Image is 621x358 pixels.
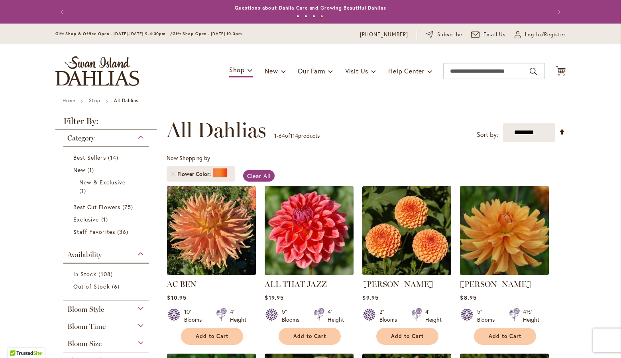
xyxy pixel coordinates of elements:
[230,308,246,324] div: 4' Height
[483,31,506,39] span: Email Us
[79,178,135,195] a: New &amp; Exclusive
[298,67,325,75] span: Our Farm
[460,294,476,301] span: $8.95
[73,203,120,211] span: Best Cut Flowers
[550,4,566,20] button: Next
[362,186,451,275] img: AMBER QUEEN
[391,333,424,340] span: Add to Cart
[73,154,106,161] span: Best Sellers
[360,31,408,39] a: [PHONE_NUMBER]
[345,67,368,75] span: Visit Us
[73,216,99,223] span: Exclusive
[73,166,141,174] a: New
[167,118,266,142] span: All Dahlias
[55,117,157,130] strong: Filter By:
[489,333,521,340] span: Add to Cart
[426,31,462,39] a: Subscribe
[79,186,88,195] span: 1
[122,203,135,211] span: 75
[67,322,106,331] span: Bloom Time
[73,203,141,211] a: Best Cut Flowers
[460,279,531,289] a: [PERSON_NAME]
[388,67,424,75] span: Help Center
[460,186,549,275] img: ANDREW CHARLES
[73,227,141,236] a: Staff Favorites
[167,269,256,277] a: AC BEN
[376,328,438,345] button: Add to Cart
[362,269,451,277] a: AMBER QUEEN
[114,97,138,103] strong: All Dahlias
[112,282,122,291] span: 6
[471,31,506,39] a: Email Us
[474,328,536,345] button: Add to Cart
[73,153,141,162] a: Best Sellers
[171,172,175,176] a: Remove Flower Color Orange/Peach
[89,97,100,103] a: Shop
[117,227,130,236] span: 36
[73,228,115,235] span: Staff Favorites
[87,166,96,174] span: 1
[265,294,283,301] span: $19.95
[279,328,341,345] button: Add to Cart
[173,31,242,36] span: Gift Shop Open - [DATE] 10-3pm
[73,270,141,278] a: In Stock 108
[177,170,213,178] span: Flower Color
[167,154,210,162] span: Now Shopping by
[282,308,304,324] div: 5" Blooms
[265,186,354,275] img: ALL THAT JAZZ
[523,308,539,324] div: 4½' Height
[460,269,549,277] a: ANDREW CHARLES
[290,132,298,139] span: 114
[265,269,354,277] a: ALL THAT JAZZ
[477,308,499,324] div: 5" Blooms
[73,270,96,278] span: In Stock
[67,250,102,259] span: Availability
[265,67,278,75] span: New
[167,294,186,301] span: $10.95
[63,97,75,103] a: Home
[55,31,173,36] span: Gift Shop & Office Open - [DATE]-[DATE] 9-4:30pm /
[55,4,71,20] button: Previous
[229,65,245,74] span: Shop
[243,170,275,182] a: Clear All
[235,5,386,11] a: Questions about Dahlia Care and Growing Beautiful Dahlias
[73,215,141,224] a: Exclusive
[181,328,243,345] button: Add to Cart
[79,178,126,186] span: New & Exclusive
[67,339,102,348] span: Bloom Size
[108,153,120,162] span: 14
[362,279,433,289] a: [PERSON_NAME]
[305,15,307,18] button: 2 of 4
[297,15,299,18] button: 1 of 4
[55,56,139,86] a: store logo
[98,270,114,278] span: 108
[279,132,285,139] span: 64
[247,172,271,180] span: Clear All
[167,279,197,289] a: AC BEN
[67,134,94,142] span: Category
[425,308,442,324] div: 4' Height
[265,279,327,289] a: ALL THAT JAZZ
[196,333,228,340] span: Add to Cart
[293,333,326,340] span: Add to Cart
[320,15,323,18] button: 4 of 4
[67,305,104,314] span: Bloom Style
[312,15,315,18] button: 3 of 4
[274,132,277,139] span: 1
[184,308,206,324] div: 10" Blooms
[6,330,28,352] iframe: Launch Accessibility Center
[73,282,141,291] a: Out of Stock 6
[437,31,462,39] span: Subscribe
[379,308,402,324] div: 2" Blooms
[101,215,110,224] span: 1
[328,308,344,324] div: 4' Height
[477,127,498,142] label: Sort by:
[167,186,256,275] img: AC BEN
[73,166,85,174] span: New
[525,31,566,39] span: Log In/Register
[274,129,320,142] p: - of products
[362,294,378,301] span: $9.95
[515,31,566,39] a: Log In/Register
[73,283,110,290] span: Out of Stock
